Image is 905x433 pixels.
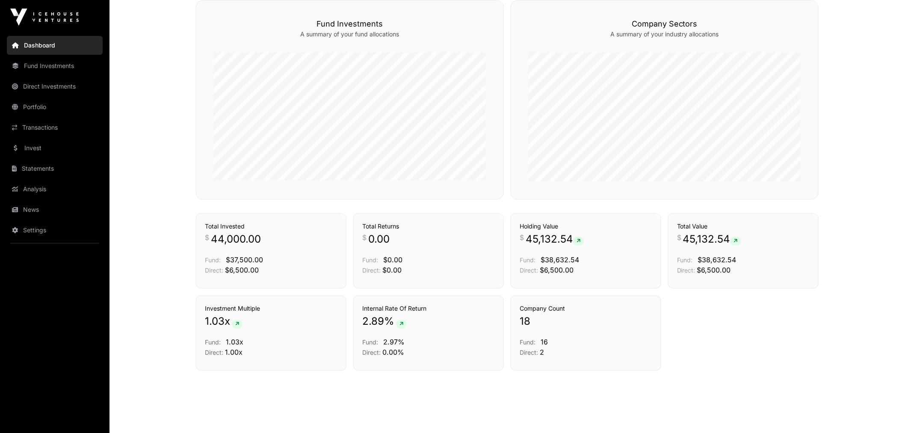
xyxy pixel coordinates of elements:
[205,257,221,264] span: Fund:
[526,233,584,246] span: 45,132.54
[520,305,652,313] h3: Company Count
[383,256,402,264] span: $0.00
[862,392,905,433] iframe: Chat Widget
[205,315,225,329] span: 1.03
[677,267,695,274] span: Direct:
[362,233,367,243] span: $
[7,159,103,178] a: Statements
[697,266,731,275] span: $6,500.00
[383,338,405,347] span: 2.97%
[362,305,495,313] h3: Internal Rate Of Return
[540,266,574,275] span: $6,500.00
[7,56,103,75] a: Fund Investments
[677,233,681,243] span: $
[205,339,221,346] span: Fund:
[382,348,404,357] span: 0.00%
[677,222,810,231] h3: Total Value
[226,338,243,347] span: 1.03x
[520,222,652,231] h3: Holding Value
[382,266,402,275] span: $0.00
[541,256,579,264] span: $38,632.54
[7,98,103,116] a: Portfolio
[205,349,223,356] span: Direct:
[384,315,394,329] span: %
[7,36,103,55] a: Dashboard
[213,18,486,30] h3: Fund Investments
[205,305,337,313] h3: Investment Multiple
[520,339,535,346] span: Fund:
[520,315,530,329] span: 18
[211,233,261,246] span: 44,000.00
[362,315,384,329] span: 2.89
[540,348,544,357] span: 2
[213,30,486,39] p: A summary of your fund allocations
[225,315,230,329] span: x
[7,221,103,240] a: Settings
[205,267,223,274] span: Direct:
[362,222,495,231] h3: Total Returns
[698,256,736,264] span: $38,632.54
[205,233,209,243] span: $
[683,233,741,246] span: 45,132.54
[520,349,538,356] span: Direct:
[205,222,337,231] h3: Total Invested
[362,257,378,264] span: Fund:
[10,9,79,26] img: Icehouse Ventures Logo
[7,77,103,96] a: Direct Investments
[368,233,390,246] span: 0.00
[7,180,103,199] a: Analysis
[362,267,381,274] span: Direct:
[226,256,263,264] span: $37,500.00
[7,118,103,137] a: Transactions
[520,267,538,274] span: Direct:
[362,349,381,356] span: Direct:
[541,338,548,347] span: 16
[677,257,693,264] span: Fund:
[520,257,535,264] span: Fund:
[528,30,801,39] p: A summary of your industry allocations
[225,348,243,357] span: 1.00x
[528,18,801,30] h3: Company Sectors
[225,266,259,275] span: $6,500.00
[7,139,103,157] a: Invest
[520,233,524,243] span: $
[7,200,103,219] a: News
[362,339,378,346] span: Fund:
